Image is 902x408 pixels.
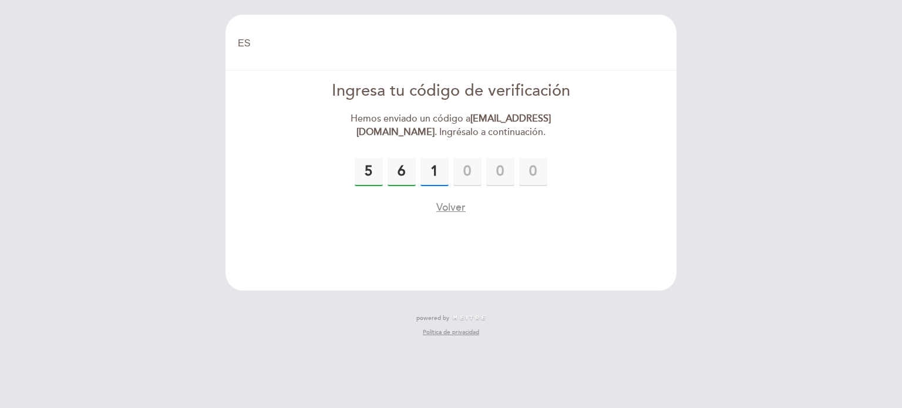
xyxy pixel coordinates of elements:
input: 0 [519,158,547,186]
input: 0 [420,158,449,186]
button: Volver [436,200,466,215]
div: Hemos enviado un código a . Ingrésalo a continuación. [317,112,586,139]
input: 0 [355,158,383,186]
span: powered by [416,314,449,322]
div: Ingresa tu código de verificación [317,80,586,103]
input: 0 [486,158,514,186]
input: 0 [388,158,416,186]
input: 0 [453,158,482,186]
a: Política de privacidad [423,328,479,336]
img: MEITRE [452,315,486,321]
a: powered by [416,314,486,322]
strong: [EMAIL_ADDRESS][DOMAIN_NAME] [356,113,551,138]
